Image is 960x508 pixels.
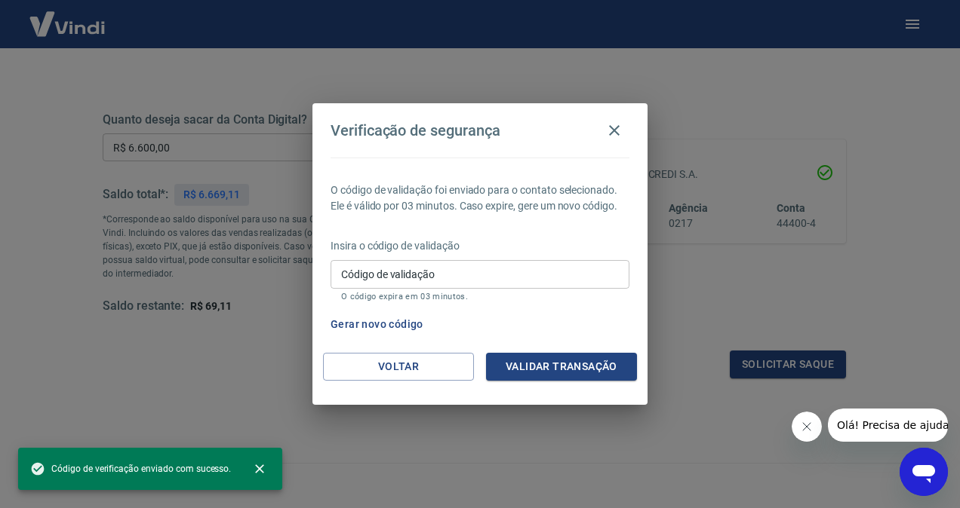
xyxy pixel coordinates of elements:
[900,448,948,496] iframe: Botão para abrir a janela de mensagens
[828,409,948,442] iframe: Mensagem da empresa
[341,292,619,301] p: O código expira em 03 minutos.
[243,452,276,485] button: close
[325,311,429,338] button: Gerar novo código
[9,11,127,23] span: Olá! Precisa de ajuda?
[331,121,500,139] h4: Verificação de segurança
[30,461,231,476] span: Código de verificação enviado com sucesso.
[323,353,474,381] button: Voltar
[486,353,637,381] button: Validar transação
[792,412,822,442] iframe: Fechar mensagem
[331,182,629,214] p: O código de validação foi enviado para o contato selecionado. Ele é válido por 03 minutos. Caso e...
[331,238,629,254] p: Insira o código de validação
